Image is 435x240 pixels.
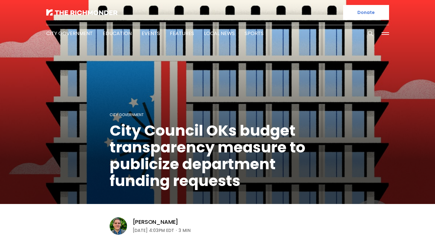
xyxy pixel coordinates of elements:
button: Search this site [366,29,375,38]
img: Graham Moomaw [110,217,127,235]
a: City Government [46,30,93,37]
time: [DATE] 4:03PM EDT [133,227,174,234]
a: Features [170,30,194,37]
a: City Government [110,112,144,117]
a: Donate [343,5,389,20]
h1: City Council OKs budget transparency measure to publicize department funding requests [110,122,326,189]
a: Local News [204,30,235,37]
img: The Richmonder [46,9,118,16]
a: [PERSON_NAME] [133,218,179,226]
a: Education [103,30,132,37]
a: Sports [245,30,264,37]
a: Events [142,30,160,37]
span: 3 min [179,227,191,234]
